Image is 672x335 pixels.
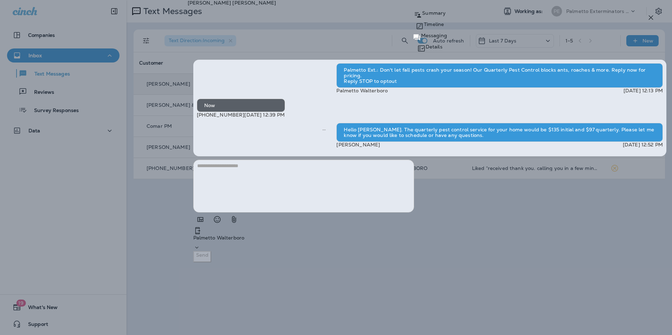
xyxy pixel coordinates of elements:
[336,88,388,93] p: Palmetto Walterboro
[193,212,207,226] button: Add in a premade template
[244,112,285,118] p: [DATE] 12:39 PM
[197,99,285,112] div: Now
[623,142,663,147] p: [DATE] 12:52 PM
[426,44,442,50] p: Details
[421,33,447,38] p: Messaging
[424,21,444,27] p: Timeline
[422,10,446,16] p: Summary
[322,126,326,132] span: Sent
[210,212,224,226] button: Select an emoji
[623,88,663,93] p: [DATE] 12:13 PM
[193,235,666,241] p: Palmetto Walterboro
[193,226,666,251] div: +1 (843) 549-4955
[336,123,663,142] div: Hello [PERSON_NAME]. The quarterly pest control service for your home would be $135 initial and $...
[336,63,663,88] div: Palmetto Ext.: Don't let fall pests crash your season! Our Quarterly Pest Control blocks ants, ro...
[197,112,245,118] p: [PHONE_NUMBER]
[193,251,211,262] button: Send
[196,252,208,258] p: Send
[336,142,380,147] p: [PERSON_NAME]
